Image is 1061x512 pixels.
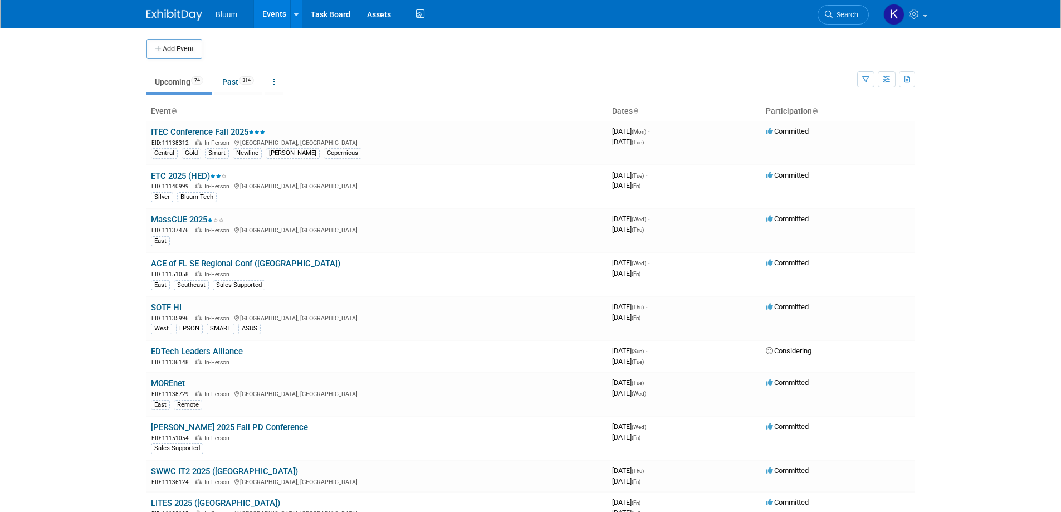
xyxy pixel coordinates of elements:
div: Bluum Tech [177,192,217,202]
span: [DATE] [612,303,647,311]
span: In-Person [204,139,233,147]
span: EID: 11135996 [151,315,193,321]
span: EID: 11140999 [151,183,193,189]
span: In-Person [204,271,233,278]
span: Committed [766,259,809,267]
a: SWWC IT2 2025 ([GEOGRAPHIC_DATA]) [151,466,298,476]
a: MassCUE 2025 [151,214,224,225]
div: [GEOGRAPHIC_DATA], [GEOGRAPHIC_DATA] [151,138,603,147]
span: [DATE] [612,181,640,189]
span: (Wed) [632,424,646,430]
span: - [646,466,647,475]
a: EDTech Leaders Alliance [151,347,243,357]
span: In-Person [204,435,233,442]
a: SOTF HI [151,303,182,313]
span: EID: 11137476 [151,227,193,233]
span: In-Person [204,479,233,486]
div: [GEOGRAPHIC_DATA], [GEOGRAPHIC_DATA] [151,389,603,398]
a: Sort by Start Date [633,106,638,115]
th: Participation [761,102,915,121]
div: Southeast [174,280,209,290]
div: [GEOGRAPHIC_DATA], [GEOGRAPHIC_DATA] [151,225,603,235]
button: Add Event [146,39,202,59]
span: - [646,171,647,179]
span: EID: 11136148 [151,359,193,365]
a: Sort by Participation Type [812,106,818,115]
span: [DATE] [612,269,640,277]
a: ITEC Conference Fall 2025 [151,127,265,137]
span: (Thu) [632,468,644,474]
span: (Wed) [632,391,646,397]
div: Remote [174,400,202,410]
span: Committed [766,498,809,506]
span: Bluum [216,10,238,19]
span: [DATE] [612,127,649,135]
span: - [648,127,649,135]
span: - [648,259,649,267]
span: (Fri) [632,500,640,506]
span: - [646,347,647,355]
div: Gold [182,148,201,158]
a: ETC 2025 (HED) [151,171,227,181]
span: [DATE] [612,477,640,485]
span: - [648,214,649,223]
span: Committed [766,466,809,475]
img: In-Person Event [195,391,202,396]
span: [DATE] [612,378,647,387]
img: In-Person Event [195,271,202,276]
span: - [648,422,649,431]
span: (Tue) [632,139,644,145]
span: (Fri) [632,315,640,321]
span: (Wed) [632,216,646,222]
span: [DATE] [612,357,644,365]
th: Dates [608,102,761,121]
a: MOREnet [151,378,185,388]
span: - [642,498,644,506]
span: Committed [766,303,809,311]
span: EID: 11138312 [151,140,193,146]
img: In-Person Event [195,359,202,364]
span: In-Person [204,359,233,366]
span: Search [833,11,858,19]
img: Kellie Noller [883,4,904,25]
span: [DATE] [612,422,649,431]
a: Search [818,5,869,25]
div: East [151,400,170,410]
img: In-Person Event [195,183,202,188]
span: [DATE] [612,389,646,397]
div: West [151,324,172,334]
a: Past314 [214,71,262,92]
span: (Sun) [632,348,644,354]
span: [DATE] [612,259,649,267]
div: [GEOGRAPHIC_DATA], [GEOGRAPHIC_DATA] [151,181,603,191]
span: In-Person [204,183,233,190]
div: Copernicus [324,148,361,158]
span: - [646,303,647,311]
span: [DATE] [612,171,647,179]
a: Sort by Event Name [171,106,177,115]
div: ASUS [238,324,261,334]
span: (Mon) [632,129,646,135]
span: [DATE] [612,214,649,223]
span: EID: 11151054 [151,435,193,441]
span: EID: 11138729 [151,391,193,397]
a: ACE of FL SE Regional Conf ([GEOGRAPHIC_DATA]) [151,259,340,269]
span: - [646,378,647,387]
span: [DATE] [612,138,644,146]
span: [DATE] [612,498,644,506]
span: (Tue) [632,173,644,179]
span: Considering [766,347,811,355]
span: [DATE] [612,347,647,355]
span: (Thu) [632,304,644,310]
div: Sales Supported [213,280,265,290]
span: (Tue) [632,359,644,365]
span: 74 [191,76,203,85]
span: In-Person [204,227,233,234]
div: EPSON [176,324,203,334]
span: (Thu) [632,227,644,233]
img: In-Person Event [195,479,202,484]
img: In-Person Event [195,435,202,440]
span: Committed [766,378,809,387]
div: [PERSON_NAME] [266,148,320,158]
div: Sales Supported [151,443,203,454]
